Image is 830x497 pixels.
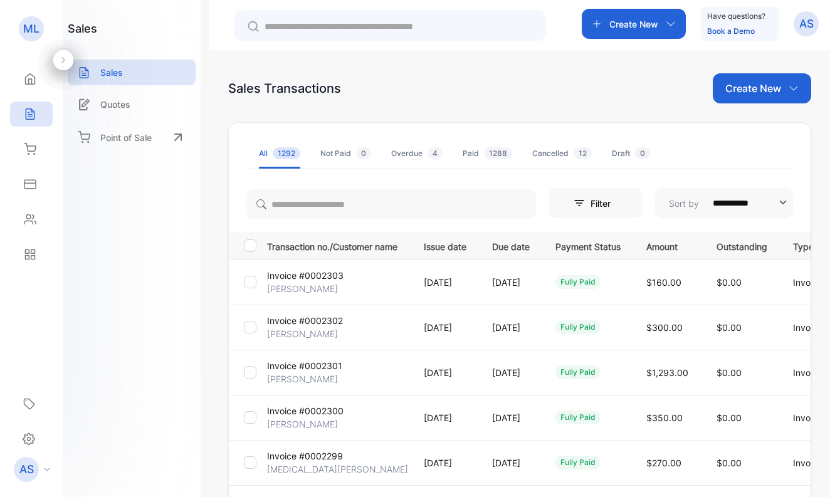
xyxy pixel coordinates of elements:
[793,321,830,334] p: Invoice
[492,238,530,253] p: Due date
[424,411,466,424] p: [DATE]
[424,366,466,379] p: [DATE]
[793,456,830,469] p: Invoice
[463,148,512,159] div: Paid
[267,314,343,327] p: Invoice #0002302
[424,321,466,334] p: [DATE]
[100,66,123,79] p: Sales
[655,188,793,218] button: Sort by
[492,276,530,289] p: [DATE]
[492,411,530,424] p: [DATE]
[555,365,601,379] div: fully paid
[646,277,681,288] span: $160.00
[424,276,466,289] p: [DATE]
[100,98,130,111] p: Quotes
[646,412,683,423] span: $350.00
[717,277,742,288] span: $0.00
[267,327,338,340] p: [PERSON_NAME]
[609,18,658,31] p: Create New
[793,411,830,424] p: Invoice
[555,320,601,334] div: fully paid
[267,359,342,372] p: Invoice #0002301
[707,10,765,23] p: Have questions?
[424,238,466,253] p: Issue date
[68,92,196,117] a: Quotes
[492,366,530,379] p: [DATE]
[267,449,343,463] p: Invoice #0002299
[267,463,408,476] p: [MEDICAL_DATA][PERSON_NAME]
[713,73,811,103] button: Create New
[555,275,601,289] div: fully paid
[799,16,814,32] p: AS
[267,372,338,385] p: [PERSON_NAME]
[428,147,443,159] span: 4
[267,282,338,295] p: [PERSON_NAME]
[100,131,152,144] p: Point of Sale
[492,456,530,469] p: [DATE]
[267,404,344,417] p: Invoice #0002300
[646,322,683,333] span: $300.00
[669,197,699,210] p: Sort by
[68,60,196,85] a: Sales
[19,461,34,478] p: AS
[555,456,601,469] div: fully paid
[646,458,681,468] span: $270.00
[582,9,686,39] button: Create New
[707,26,755,36] a: Book a Demo
[228,79,341,98] div: Sales Transactions
[555,238,621,253] p: Payment Status
[555,411,601,424] div: fully paid
[717,412,742,423] span: $0.00
[424,456,466,469] p: [DATE]
[725,81,781,96] p: Create New
[484,147,512,159] span: 1288
[646,238,691,253] p: Amount
[273,147,300,159] span: 1292
[68,20,97,37] h1: sales
[320,148,371,159] div: Not Paid
[492,321,530,334] p: [DATE]
[532,148,592,159] div: Cancelled
[574,147,592,159] span: 12
[717,238,767,253] p: Outstanding
[717,458,742,468] span: $0.00
[356,147,371,159] span: 0
[793,276,830,289] p: Invoice
[259,148,300,159] div: All
[23,21,39,37] p: ML
[717,367,742,378] span: $0.00
[68,123,196,151] a: Point of Sale
[717,322,742,333] span: $0.00
[646,367,688,378] span: $1,293.00
[267,417,338,431] p: [PERSON_NAME]
[612,148,650,159] div: Draft
[793,366,830,379] p: Invoice
[267,269,344,282] p: Invoice #0002303
[391,148,443,159] div: Overdue
[267,238,408,253] p: Transaction no./Customer name
[794,9,819,39] button: AS
[793,238,830,253] p: Type
[635,147,650,159] span: 0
